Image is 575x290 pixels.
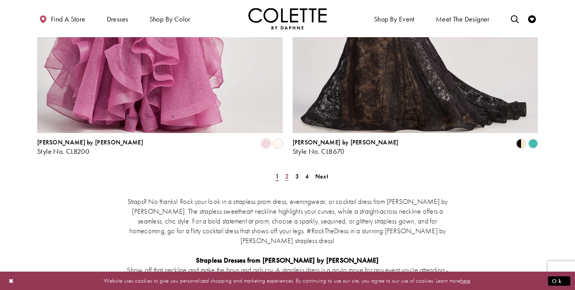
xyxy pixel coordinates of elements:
[305,172,309,180] span: 4
[273,171,281,182] span: Current Page
[548,276,570,286] button: Submit Dialog
[293,138,399,146] span: [PERSON_NAME] by [PERSON_NAME]
[147,8,192,29] span: Shop by color
[196,256,379,265] strong: Strapless Dresses from [PERSON_NAME] by [PERSON_NAME]
[5,274,18,288] button: Close Dialog
[526,8,538,29] a: Check Wishlist
[37,147,89,156] span: Style No. CL8200
[149,15,190,23] span: Shop by color
[275,172,279,180] span: 1
[293,147,345,156] span: Style No. CL8670
[528,139,538,148] i: Turquoise
[283,171,291,182] a: Page 2
[516,139,526,148] i: Black/Nude
[285,172,289,180] span: 2
[434,8,492,29] a: Meet the designer
[121,196,454,245] p: Straps? No thanks! Rock your look in a strapless prom dress, eveningwear, or cocktail dress from ...
[37,139,143,155] div: Colette by Daphne Style No. CL8200
[273,139,283,148] i: Diamond White
[374,15,415,23] span: Shop By Event
[303,171,311,182] a: Page 4
[248,8,327,29] img: Colette by Daphne
[372,8,417,29] span: Shop By Event
[37,8,87,29] a: Find a store
[107,15,128,23] span: Dresses
[37,138,143,146] span: [PERSON_NAME] by [PERSON_NAME]
[313,171,331,182] a: Next Page
[248,8,327,29] a: Visit Home Page
[51,15,86,23] span: Find a store
[460,277,470,285] a: here
[436,15,490,23] span: Meet the designer
[261,139,271,148] i: Pink Lily
[315,172,328,180] span: Next
[56,276,519,286] p: Website uses cookies to give you personalized shopping and marketing experiences. By continuing t...
[293,171,301,182] a: Page 3
[295,172,299,180] span: 3
[509,8,521,29] a: Toggle search
[105,8,130,29] span: Dresses
[293,139,399,155] div: Colette by Daphne Style No. CL8670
